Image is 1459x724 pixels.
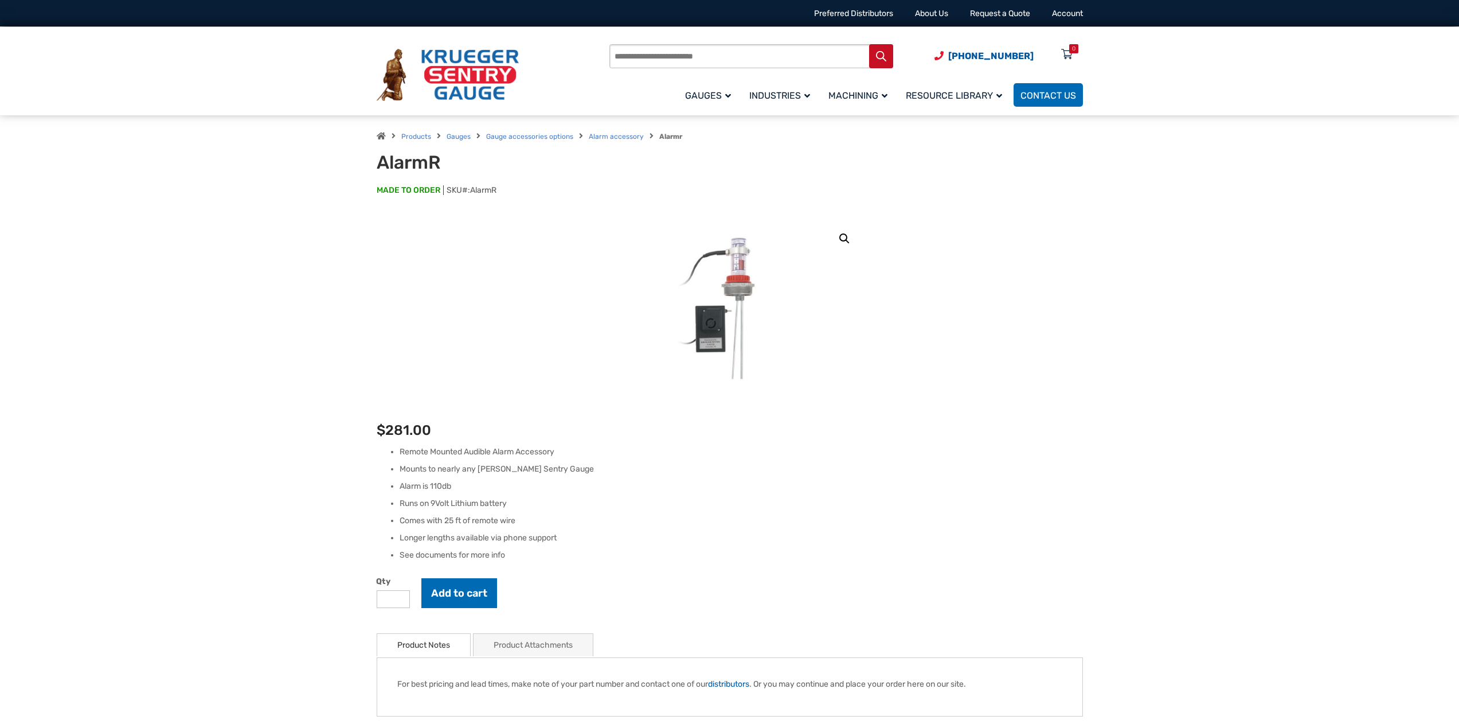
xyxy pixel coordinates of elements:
li: See documents for more info [400,550,1083,561]
h1: AlarmR [377,151,659,173]
a: Industries [742,81,822,108]
button: Add to cart [421,578,497,608]
li: Longer lengths available via phone support [400,532,1083,544]
a: Contact Us [1014,83,1083,107]
a: Account [1052,9,1083,18]
span: SKU#: [443,185,496,195]
a: Alarm accessory [589,133,644,141]
span: AlarmR [470,185,496,195]
li: Comes with 25 ft of remote wire [400,515,1083,527]
img: Krueger Sentry Gauge [377,49,519,102]
a: distributors [708,679,749,689]
a: Gauges [447,133,471,141]
a: Resource Library [899,81,1014,108]
span: Industries [749,90,810,101]
a: View full-screen image gallery [834,228,855,249]
input: Product quantity [377,590,410,608]
div: 0 [1072,44,1075,53]
span: Resource Library [906,90,1002,101]
span: Gauges [685,90,731,101]
a: Request a Quote [970,9,1030,18]
a: Gauge accessories options [486,133,573,141]
img: AlarmR [644,219,816,391]
span: $ [377,422,385,438]
strong: Alarmr [659,133,682,141]
p: For best pricing and lead times, make note of your part number and contact one of our . Or you ma... [397,678,1062,690]
span: Machining [828,90,887,101]
li: Runs on 9Volt Lithium battery [400,498,1083,509]
a: Preferred Distributors [814,9,893,18]
a: Products [401,133,431,141]
a: Product Notes [397,634,450,656]
a: Machining [822,81,899,108]
li: Remote Mounted Audible Alarm Accessory [400,446,1083,458]
span: Contact Us [1020,90,1076,101]
li: Alarm is 110db [400,481,1083,492]
span: MADE TO ORDER [377,185,440,196]
li: Mounts to nearly any [PERSON_NAME] Sentry Gauge [400,464,1083,475]
a: Gauges [678,81,742,108]
a: Product Attachments [494,634,573,656]
bdi: 281.00 [377,422,431,438]
a: About Us [915,9,948,18]
a: Phone Number (920) 434-8860 [934,49,1034,63]
span: [PHONE_NUMBER] [948,50,1034,61]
